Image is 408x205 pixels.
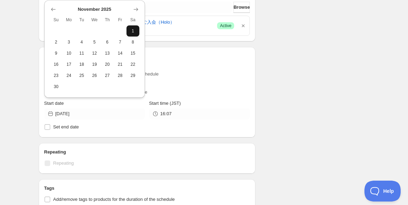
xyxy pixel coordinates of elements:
span: Th [104,17,111,23]
button: Show previous month, October 2025 [48,5,58,14]
span: Repeating [53,160,74,166]
span: Fr [116,17,124,23]
button: Thursday November 13 2025 [101,48,114,59]
span: Sa [129,17,137,23]
button: Friday November 7 2025 [114,37,126,48]
span: 15 [129,50,137,56]
span: 12 [91,50,98,56]
span: 14 [116,50,124,56]
span: 21 [116,62,124,67]
span: Su [53,17,60,23]
span: 23 [53,73,60,78]
button: Tuesday November 25 2025 [75,70,88,81]
span: 24 [65,73,72,78]
button: Saturday November 15 2025 [126,48,139,59]
button: Saturday November 29 2025 [126,70,139,81]
span: 22 [129,62,137,67]
span: Set end date [53,124,79,129]
span: 9 [53,50,60,56]
span: 28 [116,73,124,78]
button: Wednesday November 26 2025 [88,70,101,81]
iframe: Toggle Customer Support [364,181,401,202]
span: 2 [53,39,60,45]
button: Saturday November 8 2025 [126,37,139,48]
button: Wednesday November 12 2025 [88,48,101,59]
span: 1 [129,28,137,34]
span: 30 [53,84,60,89]
button: Friday November 21 2025 [114,59,126,70]
th: Monday [62,14,75,25]
span: Start date [44,101,64,106]
th: Thursday [101,14,114,25]
button: Thursday November 27 2025 [101,70,114,81]
span: Start time (JST) [149,101,181,106]
span: 5 [91,39,98,45]
button: Monday November 3 2025 [62,37,75,48]
button: Thursday November 20 2025 [101,59,114,70]
button: Monday November 10 2025 [62,48,75,59]
button: Wednesday November 5 2025 [88,37,101,48]
button: Tuesday November 4 2025 [75,37,88,48]
span: 6 [104,39,111,45]
h2: Tags [44,185,250,192]
span: 16 [53,62,60,67]
button: Saturday November 1 2025 [126,25,139,37]
h2: Repeating [44,149,250,156]
span: 13 [104,50,111,56]
span: 25 [78,73,85,78]
button: Saturday November 22 2025 [126,59,139,70]
span: 8 [129,39,137,45]
button: Sunday November 30 2025 [50,81,63,92]
span: 3 [65,39,72,45]
th: Saturday [126,14,139,25]
th: Friday [114,14,126,25]
span: 19 [91,62,98,67]
th: Wednesday [88,14,101,25]
th: Sunday [50,14,63,25]
button: Tuesday November 11 2025 [75,48,88,59]
span: Browse [233,4,250,11]
span: Tu [78,17,85,23]
button: Sunday November 23 2025 [50,70,63,81]
button: Thursday November 6 2025 [101,37,114,48]
span: 17 [65,62,72,67]
button: Sunday November 16 2025 [50,59,63,70]
span: 18 [78,62,85,67]
span: 27 [104,73,111,78]
th: Tuesday [75,14,88,25]
h2: Active dates [44,53,250,60]
span: 7 [116,39,124,45]
span: 11 [78,50,85,56]
button: Sunday November 2 2025 [50,37,63,48]
button: Friday November 28 2025 [114,70,126,81]
span: 4 [78,39,85,45]
span: 20 [104,62,111,67]
span: Add/remove tags to products for the duration of the schedule [53,197,175,202]
button: Browse [233,2,250,13]
button: Monday November 17 2025 [62,59,75,70]
span: 10 [65,50,72,56]
span: 29 [129,73,137,78]
button: Monday November 24 2025 [62,70,75,81]
span: 26 [91,73,98,78]
button: Wednesday November 19 2025 [88,59,101,70]
button: Sunday November 9 2025 [50,48,63,59]
span: We [91,17,98,23]
button: Show next month, December 2025 [131,5,141,14]
span: Active [220,23,231,29]
button: Friday November 14 2025 [114,48,126,59]
span: Mo [65,17,72,23]
button: Tuesday November 18 2025 [75,59,88,70]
